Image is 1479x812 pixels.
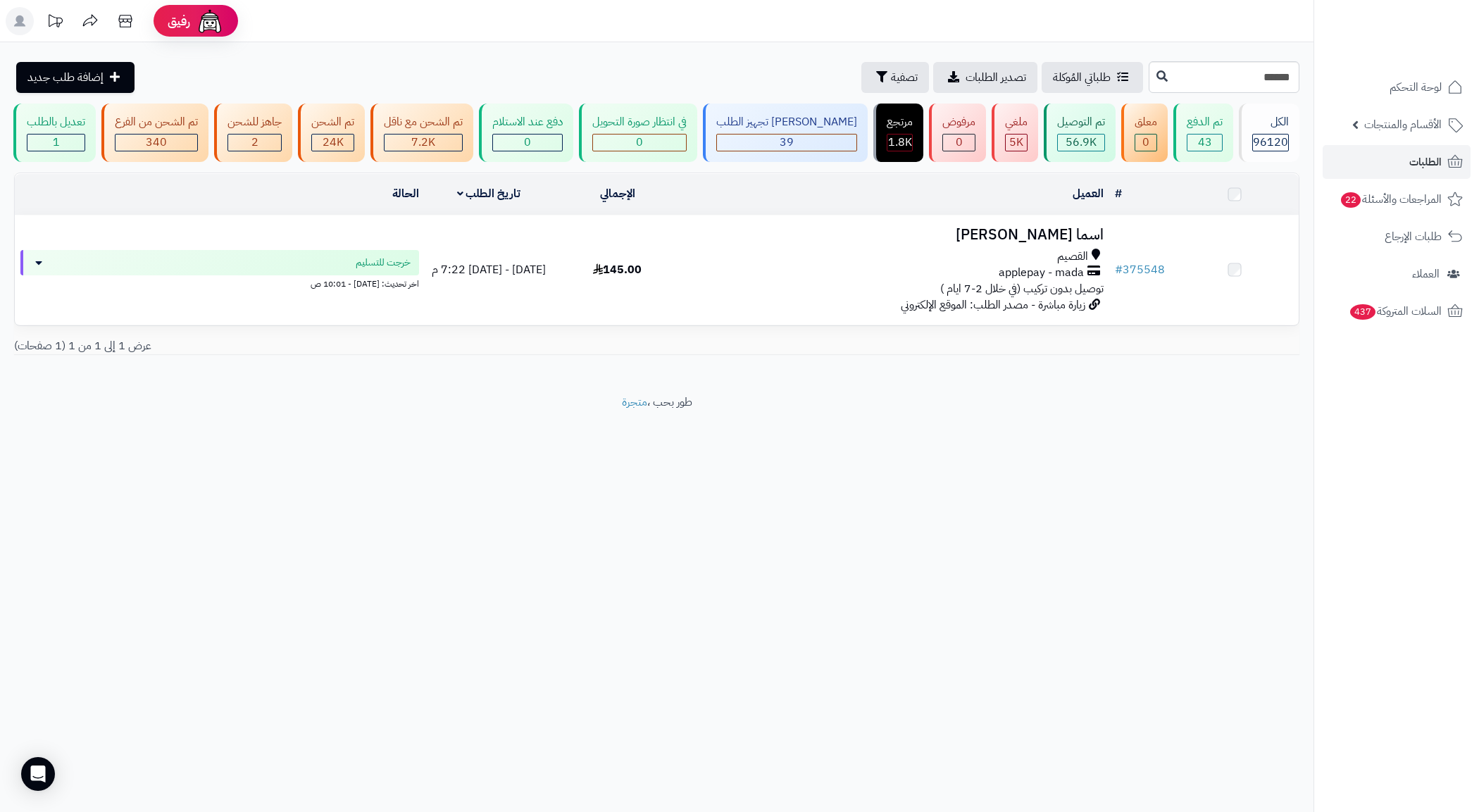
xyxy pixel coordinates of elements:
[891,69,918,86] span: تصفية
[1253,134,1288,151] span: 96120
[1115,261,1165,278] a: #375548
[1409,152,1442,172] span: الطلبات
[4,338,657,354] div: عرض 1 إلى 1 من 1 (1 صفحات)
[27,69,104,86] span: إضافة طلب جديد
[592,114,687,130] div: في انتظار صورة التحويل
[1057,249,1088,265] span: القصيم
[1115,185,1122,202] a: #
[999,265,1084,281] span: applepay - mada
[943,135,975,151] div: 0
[1006,135,1027,151] div: 4993
[493,135,562,151] div: 0
[1041,104,1118,162] a: تم التوصيل 56.9K
[1341,192,1361,208] span: 22
[1383,37,1466,67] img: logo-2.png
[1323,220,1471,254] a: طلبات الإرجاع
[385,135,462,151] div: 7222
[576,104,700,162] a: في انتظار صورة التحويل 0
[392,185,419,202] a: الحالة
[115,114,198,130] div: تم الشحن من الفرع
[146,134,167,151] span: 340
[1323,145,1471,179] a: الطلبات
[901,296,1085,313] span: زيارة مباشرة - مصدر الطلب: الموقع الإلكتروني
[926,104,989,162] a: مرفوض 0
[168,13,190,30] span: رفيق
[1323,257,1471,291] a: العملاء
[1187,114,1223,130] div: تم الدفع
[1005,114,1028,130] div: ملغي
[228,135,281,151] div: 2
[780,134,794,151] span: 39
[887,114,913,130] div: مرتجع
[1198,134,1212,151] span: 43
[956,134,963,151] span: 0
[384,114,463,130] div: تم الشحن مع ناقل
[457,185,521,202] a: تاريخ الطلب
[1323,294,1471,328] a: السلات المتروكة437
[593,135,686,151] div: 0
[1073,185,1104,202] a: العميل
[11,104,99,162] a: تعديل بالطلب 1
[1066,134,1097,151] span: 56.9K
[16,62,135,93] a: إضافة طلب جديد
[368,104,476,162] a: تم الشحن مع ناقل 7.2K
[989,104,1041,162] a: ملغي 5K
[312,135,354,151] div: 24024
[1323,182,1471,216] a: المراجعات والأسئلة22
[1135,114,1157,130] div: معلق
[99,104,211,162] a: تم الشحن من الفرع 340
[622,394,647,411] a: متجرة
[716,114,857,130] div: [PERSON_NAME] تجهيز الطلب
[53,134,60,151] span: 1
[942,114,975,130] div: مرفوض
[888,134,912,151] span: 1.8K
[1385,227,1442,246] span: طلبات الإرجاع
[20,275,419,290] div: اخر تحديث: [DATE] - 10:01 ص
[1118,104,1171,162] a: معلق 0
[717,135,856,151] div: 39
[196,7,224,35] img: ai-face.png
[21,757,55,791] div: Open Intercom Messenger
[476,104,576,162] a: دفع عند الاستلام 0
[1187,135,1222,151] div: 43
[1252,114,1289,130] div: الكل
[432,261,546,278] span: [DATE] - [DATE] 7:22 م
[1009,134,1023,151] span: 5K
[687,227,1104,243] h3: اسما [PERSON_NAME]
[1115,261,1123,278] span: #
[1042,62,1143,93] a: طلباتي المُوكلة
[861,62,929,93] button: تصفية
[411,134,435,151] span: 7.2K
[1340,189,1442,209] span: المراجعات والأسئلة
[1057,114,1105,130] div: تم التوصيل
[636,134,643,151] span: 0
[1349,301,1442,321] span: السلات المتروكة
[1412,264,1440,284] span: العملاء
[227,114,282,130] div: جاهز للشحن
[211,104,295,162] a: جاهز للشحن 2
[27,114,85,130] div: تعديل بالطلب
[251,134,258,151] span: 2
[870,104,926,162] a: مرتجع 1.8K
[600,185,635,202] a: الإجمالي
[37,7,73,39] a: تحديثات المنصة
[966,69,1026,86] span: تصدير الطلبات
[1236,104,1302,162] a: الكل96120
[1390,77,1442,97] span: لوحة التحكم
[1142,134,1149,151] span: 0
[1058,135,1104,151] div: 56921
[593,261,642,278] span: 145.00
[1323,70,1471,104] a: لوحة التحكم
[1350,304,1375,320] span: 437
[356,256,411,270] span: خرجت للتسليم
[27,135,85,151] div: 1
[492,114,563,130] div: دفع عند الاستلام
[116,135,197,151] div: 340
[940,280,1104,297] span: توصيل بدون تركيب (في خلال 2-7 ايام )
[1135,135,1156,151] div: 0
[323,134,344,151] span: 24K
[887,135,912,151] div: 1837
[1053,69,1111,86] span: طلباتي المُوكلة
[311,114,354,130] div: تم الشحن
[700,104,870,162] a: [PERSON_NAME] تجهيز الطلب 39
